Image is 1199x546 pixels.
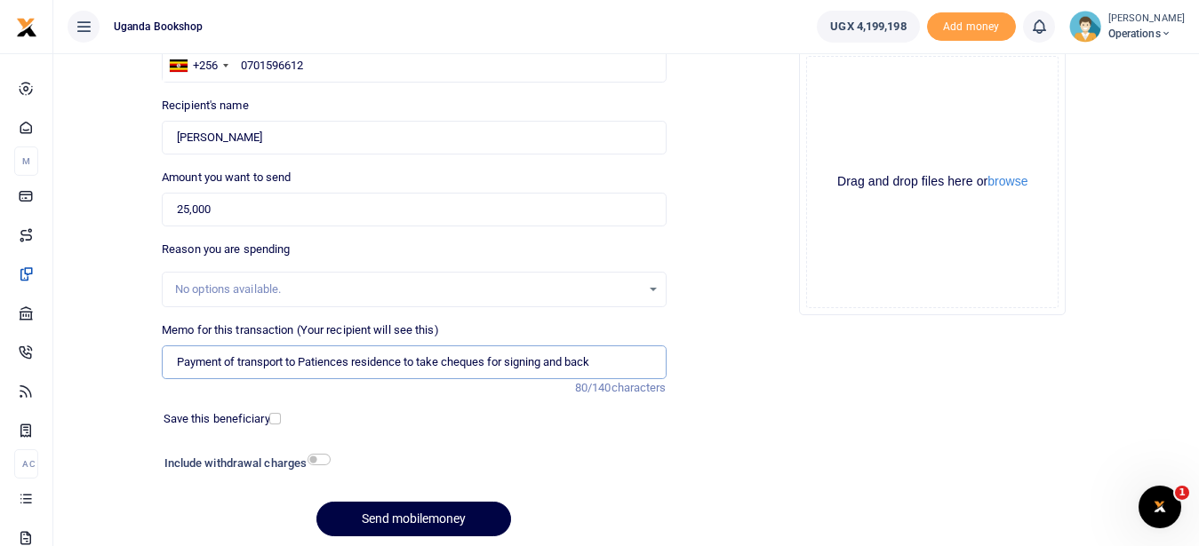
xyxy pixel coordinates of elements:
a: profile-user [PERSON_NAME] Operations [1069,11,1185,43]
li: M [14,146,38,176]
h6: Include withdrawal charges [164,456,323,471]
div: +256 [193,57,218,75]
span: 80/140 [575,381,611,394]
label: Amount you want to send [162,169,291,186]
label: Memo for this transaction (Your recipient will see this) [162,321,439,339]
li: Ac [14,449,38,479]
span: characters [611,381,667,394]
a: UGX 4,199,198 [817,11,919,43]
div: Uganda: +256 [163,50,234,82]
span: 1 [1175,486,1189,500]
label: Recipient's name [162,97,249,115]
div: File Uploader [799,49,1066,315]
iframe: Intercom live chat [1139,486,1181,528]
a: logo-small logo-large logo-large [16,20,37,33]
span: Add money [927,12,1016,42]
span: Operations [1108,26,1185,42]
small: [PERSON_NAME] [1108,12,1185,27]
span: Uganda bookshop [107,19,211,35]
li: Wallet ballance [810,11,926,43]
label: Reason you are spending [162,241,290,258]
div: No options available. [175,281,640,298]
label: Save this beneficiary [164,410,270,428]
button: browse [987,175,1027,187]
div: Drag and drop files here or [807,173,1058,190]
button: Send mobilemoney [316,502,511,536]
img: logo-small [16,17,37,38]
img: profile-user [1069,11,1101,43]
li: Toup your wallet [927,12,1016,42]
a: Add money [927,19,1016,32]
input: Enter phone number [162,49,666,83]
input: Enter extra information [162,345,666,379]
input: UGX [162,193,666,226]
span: UGX 4,199,198 [830,18,906,36]
input: Loading name... [162,121,666,154]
